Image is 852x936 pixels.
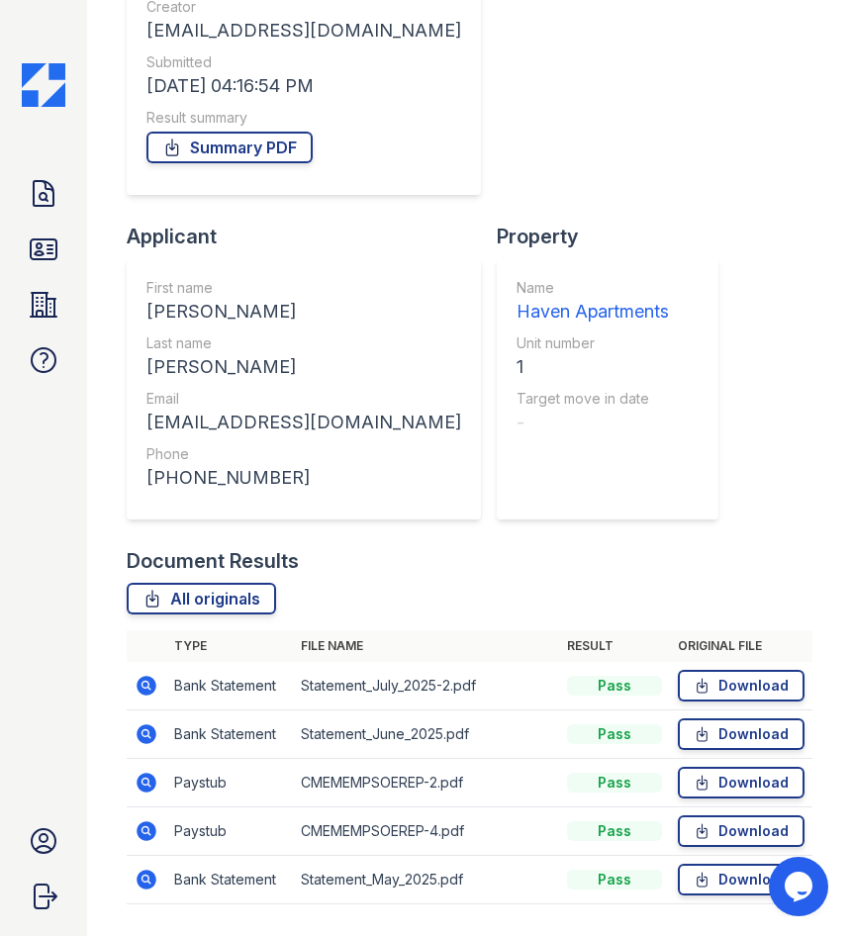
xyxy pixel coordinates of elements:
th: File name [293,630,560,662]
div: [EMAIL_ADDRESS][DOMAIN_NAME] [146,409,461,436]
div: Submitted [146,52,461,72]
div: 1 [517,353,669,381]
a: Download [678,864,805,895]
td: Bank Statement [166,856,293,904]
a: Download [678,815,805,847]
td: Paystub [166,759,293,807]
div: [PERSON_NAME] [146,353,461,381]
th: Result [559,630,670,662]
td: Bank Statement [166,710,293,759]
div: [EMAIL_ADDRESS][DOMAIN_NAME] [146,17,461,45]
a: Summary PDF [146,132,313,163]
div: Applicant [127,223,497,250]
div: [PHONE_NUMBER] [146,464,461,492]
a: Name Haven Apartments [517,278,669,326]
div: First name [146,278,461,298]
div: - [517,409,669,436]
th: Original file [670,630,812,662]
div: Last name [146,333,461,353]
a: Download [678,767,805,798]
a: Download [678,670,805,702]
div: Pass [567,870,662,889]
div: Email [146,389,461,409]
td: Statement_July_2025-2.pdf [293,662,560,710]
div: Result summary [146,108,461,128]
div: [PERSON_NAME] [146,298,461,326]
a: Download [678,718,805,750]
div: Unit number [517,333,669,353]
div: Document Results [127,547,299,575]
img: CE_Icon_Blue-c292c112584629df590d857e76928e9f676e5b41ef8f769ba2f05ee15b207248.png [22,63,65,107]
div: Property [497,223,734,250]
th: Type [166,630,293,662]
div: Pass [567,773,662,793]
td: Statement_May_2025.pdf [293,856,560,904]
td: Statement_June_2025.pdf [293,710,560,759]
td: CMEMEMPSOEREP-4.pdf [293,807,560,856]
div: Name [517,278,669,298]
td: CMEMEMPSOEREP-2.pdf [293,759,560,807]
td: Bank Statement [166,662,293,710]
div: Phone [146,444,461,464]
div: Haven Apartments [517,298,669,326]
td: Paystub [166,807,293,856]
iframe: chat widget [769,857,832,916]
div: [DATE] 04:16:54 PM [146,72,461,100]
a: All originals [127,583,276,614]
div: Pass [567,676,662,696]
div: Pass [567,821,662,841]
div: Pass [567,724,662,744]
div: Target move in date [517,389,669,409]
